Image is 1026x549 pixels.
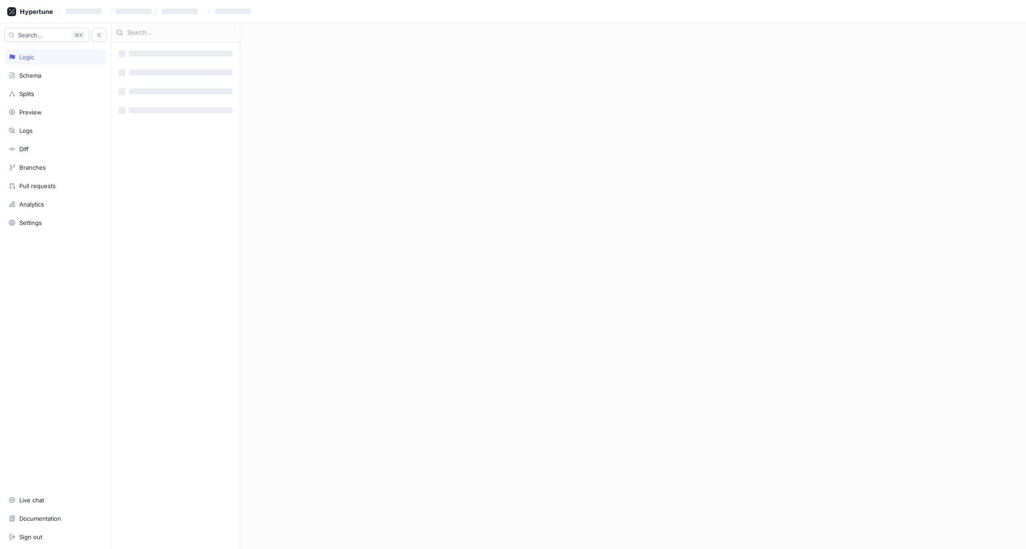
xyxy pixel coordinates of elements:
[129,70,233,75] span: ‌
[19,109,42,116] div: Preview
[19,533,42,540] div: Sign out
[19,496,44,504] div: Live chat
[66,9,102,14] span: ‌
[119,50,125,57] span: ‌
[215,9,251,14] span: ‌
[158,4,205,19] button: ‌
[19,53,34,61] div: Logic
[212,4,258,19] button: ‌
[4,28,89,42] button: Search...K
[115,9,151,14] span: ‌
[129,51,233,57] span: ‌
[119,88,125,95] span: ‌
[19,201,44,208] div: Analytics
[18,32,43,38] span: Search...
[19,219,42,226] div: Settings
[19,182,56,189] div: Pull requests
[129,88,233,94] span: ‌
[162,9,198,14] span: ‌
[19,127,33,134] div: Logs
[129,107,233,113] span: ‌
[119,107,125,114] span: ‌
[19,90,34,97] div: Splits
[19,164,46,171] div: Branches
[127,28,235,37] input: Search...
[4,511,106,526] a: Documentation
[19,515,61,522] div: Documentation
[19,145,29,153] div: Diff
[19,72,41,79] div: Schema
[119,69,125,76] span: ‌
[62,4,109,19] button: ‌
[71,31,85,40] div: K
